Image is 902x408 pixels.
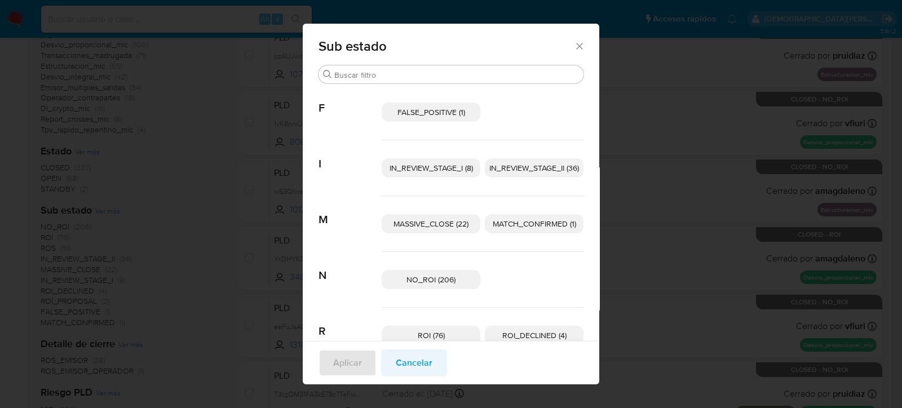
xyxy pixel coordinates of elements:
span: I [319,140,382,171]
input: Buscar filtro [334,70,579,80]
div: ROI_DECLINED (4) [485,326,583,345]
span: FALSE_POSITIVE (1) [397,107,465,118]
span: MATCH_CONFIRMED (1) [493,218,576,229]
div: MASSIVE_CLOSE (22) [382,214,480,233]
span: NO_ROI (206) [406,274,456,285]
div: IN_REVIEW_STAGE_I (8) [382,158,480,178]
button: Buscar [323,70,332,79]
span: R [319,308,382,338]
div: MATCH_CONFIRMED (1) [485,214,583,233]
button: Cerrar [574,41,584,51]
span: Cancelar [396,351,432,375]
div: NO_ROI (206) [382,270,480,289]
span: IN_REVIEW_STAGE_I (8) [390,162,473,174]
span: M [319,196,382,227]
div: FALSE_POSITIVE (1) [382,103,480,122]
span: N [319,252,382,282]
div: ROI (76) [382,326,480,345]
span: ROI (76) [418,330,445,341]
span: F [319,85,382,115]
div: IN_REVIEW_STAGE_II (36) [485,158,583,178]
span: MASSIVE_CLOSE (22) [393,218,468,229]
span: ROI_DECLINED (4) [502,330,567,341]
button: Cancelar [381,349,447,376]
span: Sub estado [319,39,574,53]
span: IN_REVIEW_STAGE_II (36) [489,162,579,174]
